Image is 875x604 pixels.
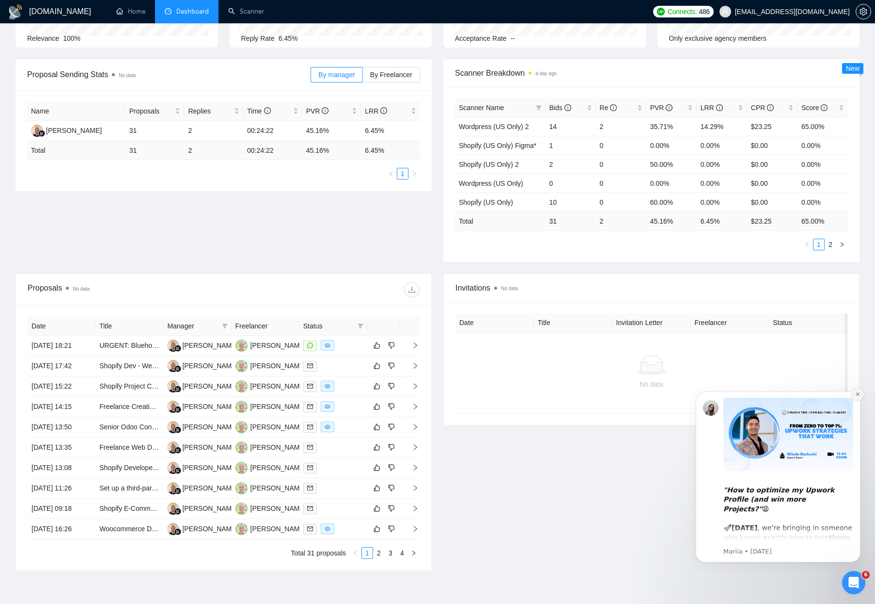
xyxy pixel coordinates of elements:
a: AS[PERSON_NAME] [167,484,238,491]
td: 0 [546,174,596,193]
span: like [374,342,380,349]
td: 45.16 % [302,141,361,160]
a: Set up a third-party payment provider [99,484,211,492]
span: like [374,484,380,492]
span: No data [73,286,90,292]
td: $0.00 [747,136,797,155]
th: Freelancer [690,313,769,332]
button: right [836,239,848,250]
td: 0.00% [697,136,747,155]
td: 0.00% [646,174,697,193]
a: AS[PERSON_NAME] [167,463,238,471]
span: filter [536,105,542,111]
li: 1 [361,547,373,559]
li: 4 [396,547,408,559]
a: 1 [813,239,824,250]
img: AS [167,523,179,535]
span: 6.45% [279,34,298,42]
td: 65.00% [797,117,848,136]
span: By Freelancer [370,71,412,79]
a: Freelance Creative WordPress Web Developer for Ongoing [DEMOGRAPHIC_DATA] Work with Multiple Clients [99,403,435,410]
img: AS [167,503,179,515]
th: Date [455,313,534,332]
td: 14 [546,117,596,136]
span: mail [307,363,313,369]
span: dislike [388,525,395,533]
span: like [374,464,380,472]
img: AS [167,421,179,433]
div: [PERSON_NAME] Sekret [250,442,328,453]
img: AS [167,360,179,372]
span: 486 [699,6,709,17]
span: info-circle [564,104,571,111]
td: 31 [546,212,596,230]
th: Status [769,313,847,332]
img: AS [167,482,179,494]
img: VS [235,503,248,515]
span: mail [307,383,313,389]
span: Re [600,104,617,112]
span: right [411,550,417,556]
div: [PERSON_NAME] [182,523,238,534]
a: Wordpress (US Only) 2 [459,123,529,131]
td: 2 [546,155,596,174]
button: left [801,239,813,250]
img: AS [31,125,43,137]
td: 0 [596,155,646,174]
a: URGENT: Bluehost Full Account Forensics, Malware Cleanup, Secure Migration + Warranty [99,342,374,349]
span: Time [247,107,270,115]
td: 0.00% [797,174,848,193]
img: gigradar-bm.png [174,406,181,413]
img: AS [167,401,179,413]
a: searchScanner [228,7,264,16]
iframe: Intercom live chat [842,571,865,594]
span: mail [307,424,313,430]
li: 2 [373,547,385,559]
span: PVR [650,104,673,112]
span: -- [511,34,515,42]
th: Proposals [125,102,185,121]
td: 0.00% [646,136,697,155]
b: real results [93,166,136,174]
button: like [371,482,383,494]
span: like [374,382,380,390]
span: dislike [388,484,395,492]
td: 2 [184,121,243,141]
button: right [408,168,420,180]
span: mail [307,444,313,450]
td: 6.45 % [361,141,420,160]
li: 3 [385,547,396,559]
a: AS[PERSON_NAME] [167,382,238,390]
td: 0.00% [697,193,747,212]
button: like [371,421,383,433]
span: info-circle [767,104,774,111]
div: Message content [42,21,172,166]
button: dislike [386,482,397,494]
td: $0.00 [747,174,797,193]
td: Total [455,212,546,230]
img: AS [167,462,179,474]
span: 100% [63,34,80,42]
div: [PERSON_NAME] [182,442,238,453]
img: VS [235,380,248,392]
img: gigradar-bm.png [174,345,181,352]
span: mail [307,506,313,511]
img: VS [235,441,248,454]
span: mail [307,485,313,491]
span: Only exclusive agency members [669,34,767,42]
img: Profile image for Mariia [22,23,37,39]
span: Proposal Sending Stats [27,68,311,81]
td: $0.00 [747,155,797,174]
a: VS[PERSON_NAME] Sekret [235,402,328,410]
span: filter [358,323,363,329]
img: gigradar-bm.png [174,508,181,515]
a: VS[PERSON_NAME] Sekret [235,341,328,349]
iframe: Intercom notifications message [681,377,875,578]
span: mail [307,404,313,409]
div: [PERSON_NAME] [182,483,238,493]
img: VS [235,401,248,413]
img: gigradar-bm.png [174,488,181,494]
span: filter [220,319,230,333]
td: 00:24:22 [243,141,302,160]
a: VS[PERSON_NAME] Sekret [235,423,328,430]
